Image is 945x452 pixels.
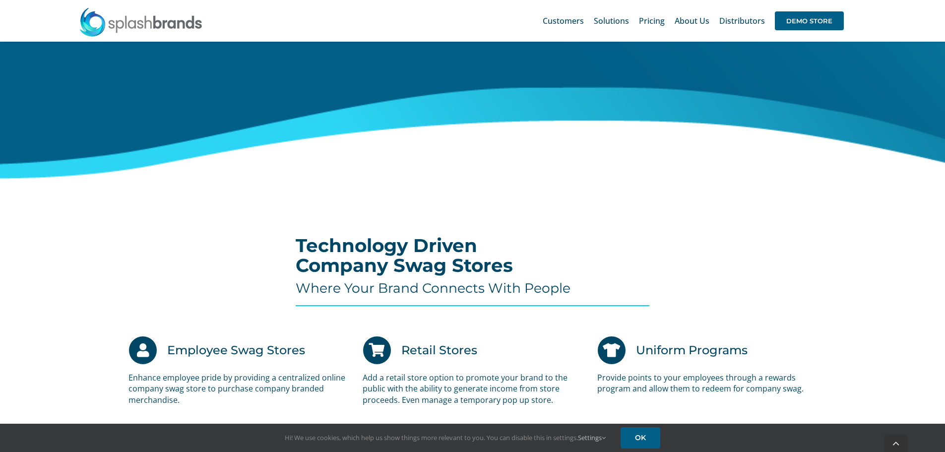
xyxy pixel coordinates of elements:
[363,372,582,405] p: Add a retail store option to promote your brand to the public with the ability to generate income...
[79,7,203,37] img: SplashBrands.com Logo
[543,17,584,25] span: Customers
[775,11,844,30] span: DEMO STORE
[296,280,649,296] h4: Where Your Brand Connects With People
[285,433,606,442] span: Hi! We use cookies, which help us show things more relevant to you. You can disable this in setti...
[719,17,765,25] span: Distributors
[775,5,844,37] a: DEMO STORE
[719,5,765,37] a: Distributors
[296,236,649,275] h2: Technology Driven Company Swag Stores
[636,336,748,365] h3: Uniform Programs
[621,427,660,449] a: OK
[597,372,817,394] p: Provide points to your employees through a rewards program and allow them to redeem for company s...
[675,17,709,25] span: About Us
[543,5,584,37] a: Customers
[639,17,665,25] span: Pricing
[128,372,348,405] p: Enhance employee pride by providing a centralized online company swag store to purchase company b...
[578,433,606,442] a: Settings
[639,5,665,37] a: Pricing
[543,5,844,37] nav: Main Menu Sticky
[167,336,305,365] h3: Employee Swag Stores
[594,17,629,25] span: Solutions
[401,336,477,365] h3: Retail Stores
